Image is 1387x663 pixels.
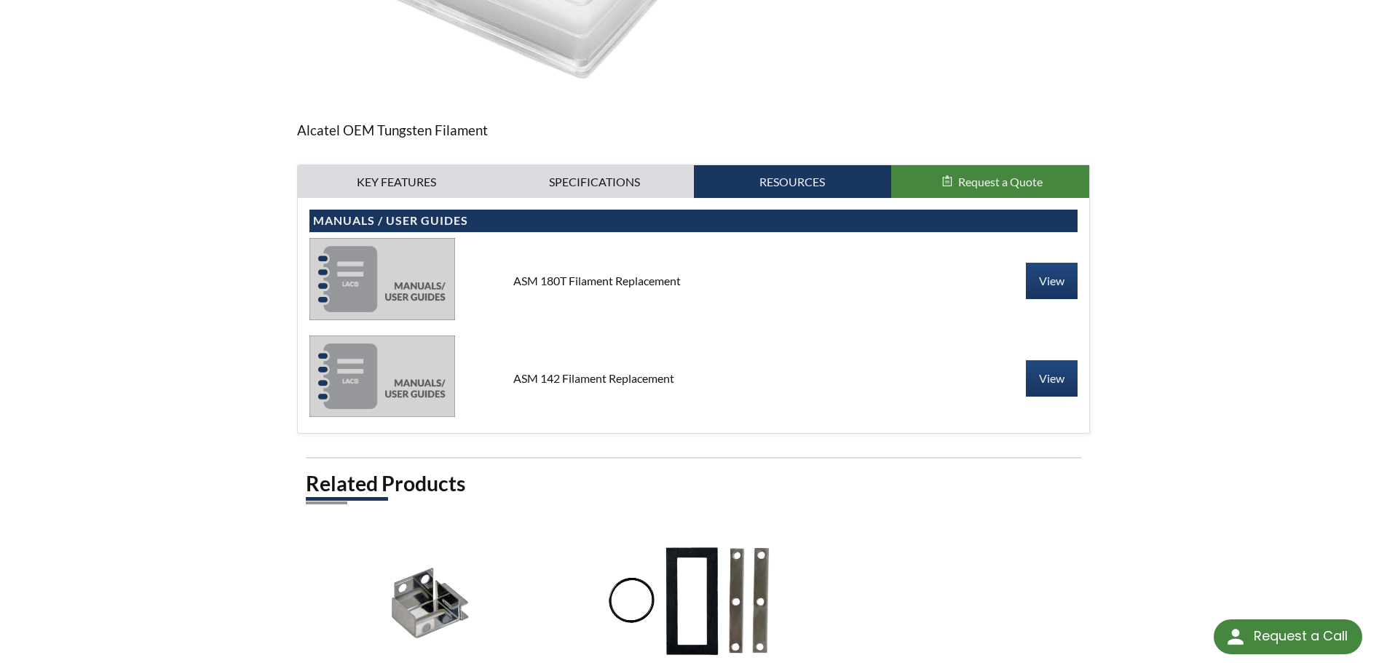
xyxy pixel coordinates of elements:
img: round button [1224,625,1247,648]
div: ASM 142 Filament Replacement [502,370,886,386]
img: manuals-58eb83dcffeb6bffe51ad23c0c0dc674bfe46cf1c3d14eaecd86c55f24363f1d.jpg [309,238,455,319]
h2: Related Products [306,470,1082,497]
a: Key Features [298,165,496,199]
a: Resources [694,165,892,199]
a: View [1026,360,1078,397]
div: Request a Call [1254,619,1348,653]
button: Request a Quote [891,165,1089,199]
h4: Manuals / User Guides [313,213,1075,229]
div: ASM 180T Filament Replacement [502,273,886,289]
div: Request a Call [1214,619,1362,654]
img: manuals-58eb83dcffeb6bffe51ad23c0c0dc674bfe46cf1c3d14eaecd86c55f24363f1d.jpg [309,336,455,417]
a: Specifications [496,165,694,199]
a: View [1026,263,1078,299]
p: Alcatel OEM Tungsten Filament [297,119,1091,141]
span: Request a Quote [958,175,1043,188]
